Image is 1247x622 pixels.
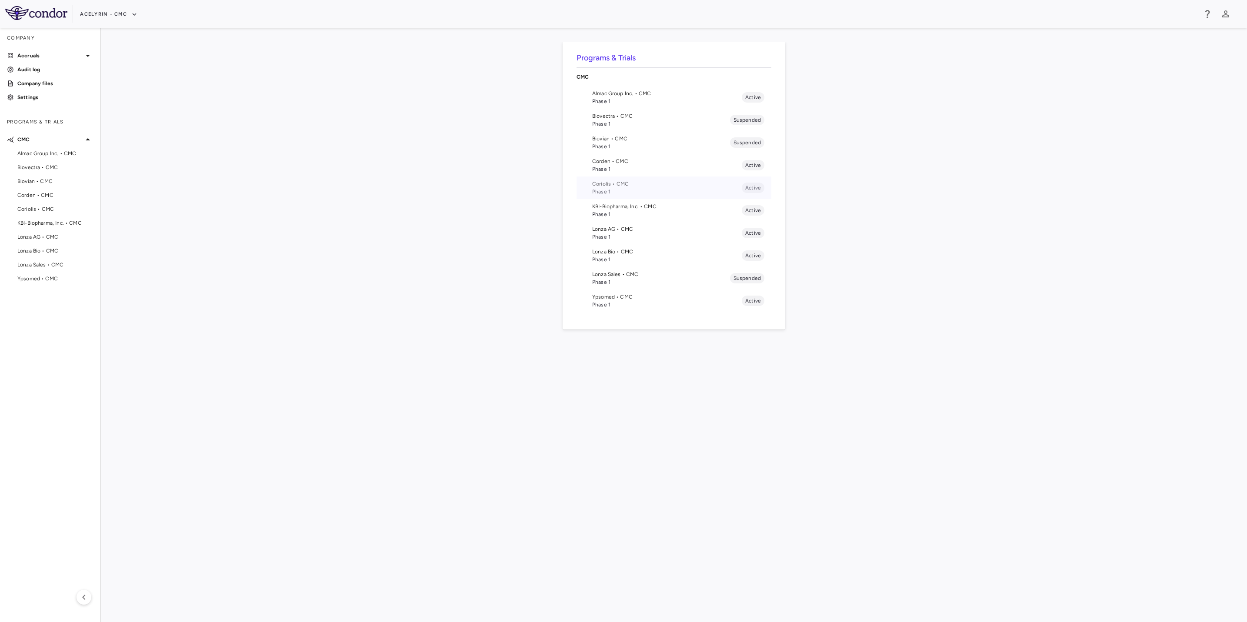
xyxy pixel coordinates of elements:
[577,52,771,64] h6: Programs & Trials
[80,7,137,21] button: Acelyrin - CMC
[17,191,93,199] span: Corden • CMC
[592,188,742,196] span: Phase 1
[17,163,93,171] span: Biovectra • CMC
[577,199,771,222] li: KBI-Biopharma, Inc. • CMCPhase 1Active
[592,293,742,301] span: Ypsomed • CMC
[742,229,764,237] span: Active
[742,252,764,259] span: Active
[592,97,742,105] span: Phase 1
[592,157,742,165] span: Corden • CMC
[577,289,771,312] li: Ypsomed • CMCPhase 1Active
[592,233,742,241] span: Phase 1
[17,93,93,101] p: Settings
[742,93,764,101] span: Active
[577,154,771,176] li: Corden • CMCPhase 1Active
[17,205,93,213] span: Coriolis • CMC
[742,206,764,214] span: Active
[577,176,771,199] li: Coriolis • CMCPhase 1Active
[730,116,764,124] span: Suspended
[577,68,771,86] div: CMC
[592,270,730,278] span: Lonza Sales • CMC
[592,90,742,97] span: Almac Group Inc. • CMC
[577,109,771,131] li: Biovectra • CMCPhase 1Suspended
[592,112,730,120] span: Biovectra • CMC
[577,131,771,154] li: Biovian • CMCPhase 1Suspended
[592,248,742,256] span: Lonza Bio • CMC
[17,177,93,185] span: Biovian • CMC
[592,256,742,263] span: Phase 1
[742,161,764,169] span: Active
[17,80,93,87] p: Company files
[592,278,730,286] span: Phase 1
[577,86,771,109] li: Almac Group Inc. • CMCPhase 1Active
[17,219,93,227] span: KBI-Biopharma, Inc. • CMC
[730,139,764,146] span: Suspended
[742,297,764,305] span: Active
[730,274,764,282] span: Suspended
[577,267,771,289] li: Lonza Sales • CMCPhase 1Suspended
[17,136,83,143] p: CMC
[17,247,93,255] span: Lonza Bio • CMC
[592,165,742,173] span: Phase 1
[17,66,93,73] p: Audit log
[17,261,93,269] span: Lonza Sales • CMC
[592,120,730,128] span: Phase 1
[17,52,83,60] p: Accruals
[592,135,730,143] span: Biovian • CMC
[577,244,771,267] li: Lonza Bio • CMCPhase 1Active
[5,6,67,20] img: logo-full-SnFGN8VE.png
[17,233,93,241] span: Lonza AG • CMC
[742,184,764,192] span: Active
[592,180,742,188] span: Coriolis • CMC
[592,143,730,150] span: Phase 1
[17,150,93,157] span: Almac Group Inc. • CMC
[17,275,93,283] span: Ypsomed • CMC
[592,225,742,233] span: Lonza AG • CMC
[577,73,771,81] p: CMC
[577,222,771,244] li: Lonza AG • CMCPhase 1Active
[592,203,742,210] span: KBI-Biopharma, Inc. • CMC
[592,210,742,218] span: Phase 1
[592,301,742,309] span: Phase 1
